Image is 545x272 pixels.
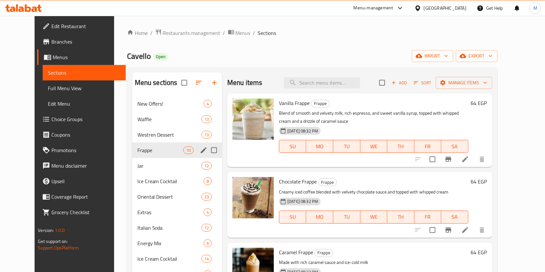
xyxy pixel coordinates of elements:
span: MO [309,212,331,222]
div: items [201,131,212,139]
button: Manage items [436,77,492,89]
button: TH [387,211,414,224]
a: Restaurants management [155,29,220,37]
h6: 64 EGP [471,99,487,108]
span: Choice Groups [51,115,121,123]
div: New Offers!4 [132,96,222,111]
span: 8 [204,178,211,184]
span: Full Menu View [48,84,121,92]
div: Frappe [315,249,333,257]
div: Open [154,53,168,61]
h6: 64 EGP [471,248,487,257]
span: Add [390,79,408,87]
span: 23 [202,194,211,200]
li: / [223,29,225,37]
span: 10 [184,147,193,153]
span: WE [363,142,385,151]
span: Waffle [137,115,201,123]
span: Chocolate Frappe [279,177,317,186]
span: [DATE] 08:32 PM [285,198,321,204]
span: Coupons [51,131,121,139]
span: 14 [202,256,211,262]
div: Frappe10edit [132,142,222,158]
span: Restaurants management [163,29,220,37]
h2: Menu items [227,78,262,88]
span: Version: [38,226,54,235]
span: Select to update [426,152,439,166]
span: Ice Cream Cocktail [137,255,201,263]
span: Add item [389,78,410,88]
span: Select section [375,76,389,89]
span: Menu disclaimer [51,162,121,170]
span: SU [282,142,304,151]
span: 12 [202,163,211,169]
span: Open [154,54,168,59]
h6: 64 EGP [471,177,487,186]
p: Made with rich caramel sauce and ice-cold milk [279,258,468,267]
span: Menus [236,29,251,37]
span: SA [444,142,466,151]
div: Jar12 [132,158,222,173]
span: export [461,52,492,60]
a: Branches [37,34,126,49]
span: Frappe [311,100,329,107]
span: 1.0.0 [55,226,65,235]
input: search [284,77,360,89]
div: Oriental Dessert23 [132,189,222,204]
a: Menus [228,29,251,37]
a: Grocery Checklist [37,204,126,220]
button: MO [306,140,333,153]
a: Edit Menu [43,96,126,111]
span: Edit Menu [48,100,121,108]
span: Ice Cream Cocktail [137,177,204,185]
img: Chocolate Frappe [232,177,274,218]
span: Select to update [426,223,439,237]
span: Get support on: [38,237,68,246]
button: WE [360,140,388,153]
span: Branches [51,38,121,46]
li: / [150,29,153,37]
span: Manage items [441,79,487,87]
button: delete [474,152,490,167]
span: Extras [137,208,204,216]
span: Sections [258,29,276,37]
button: TU [333,140,360,153]
button: WE [360,211,388,224]
div: items [201,255,212,263]
span: 13 [202,132,211,138]
span: WE [363,212,385,222]
span: 13 [202,116,211,122]
div: Ice Cream Cocktail14 [132,251,222,267]
h2: Menu sections [135,78,177,88]
span: MO [309,142,331,151]
button: SU [279,140,306,153]
span: Sort items [410,78,436,88]
span: import [417,52,448,60]
span: Westren Dessert [137,131,201,139]
span: TH [390,142,412,151]
span: FR [417,212,439,222]
div: items [204,177,212,185]
a: Upsell [37,173,126,189]
span: Sort [414,79,432,87]
span: [DATE] 08:32 PM [285,128,321,134]
button: Branch-specific-item [441,152,456,167]
span: Cavello [127,49,151,63]
div: Extras4 [132,204,222,220]
span: Coverage Report [51,193,121,201]
a: Full Menu View [43,80,126,96]
button: export [456,50,497,62]
span: Promotions [51,146,121,154]
a: Choice Groups [37,111,126,127]
button: TU [333,211,360,224]
span: Sections [48,69,121,77]
div: [GEOGRAPHIC_DATA] [424,5,466,12]
button: import [412,50,453,62]
span: Jar [137,162,201,170]
button: SA [441,140,468,153]
button: Branch-specific-item [441,222,456,238]
div: Energy Mix6 [132,235,222,251]
img: Vanilla Frappe [232,99,274,140]
div: items [201,162,212,170]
